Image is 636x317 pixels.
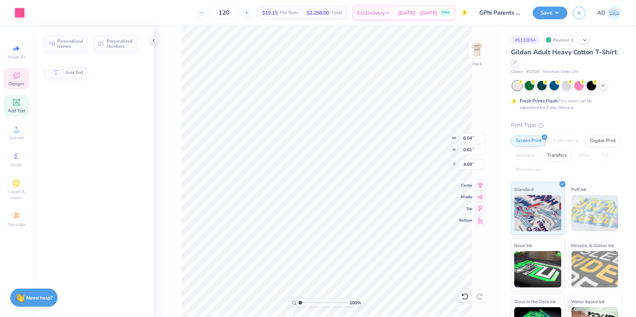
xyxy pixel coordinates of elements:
span: Decorate [8,222,25,227]
input: – – [210,6,238,19]
span: Clipart & logos [4,189,29,200]
div: Print Type [511,121,621,129]
span: Glow in the Dark Ink [514,298,556,305]
span: Center [459,183,472,188]
input: Untitled Design [474,5,527,20]
span: Bottom [459,218,472,223]
span: [DATE] - [DATE] [398,9,437,17]
span: Standard [514,185,534,193]
div: Screen Print [511,136,546,146]
div: Foil [596,150,613,161]
div: This color can be expedited for 5 day delivery. [520,98,609,111]
div: Rhinestones [511,165,546,176]
a: AD [597,6,621,20]
span: Gildan [511,69,523,75]
span: Add Text [8,108,25,114]
span: Top [459,206,472,211]
span: Gildan Adult Heavy Cotton T-Shirt [511,48,617,56]
span: Greek [11,162,22,168]
img: Puff Ink [571,195,619,231]
span: Middle [459,195,472,200]
span: Image AI [8,54,25,60]
div: # 513365A [511,35,540,44]
span: Personalized Numbers [107,39,133,49]
span: 100 % [350,300,361,306]
img: Aldro Dalugdog [607,6,621,20]
div: Embroidery [549,136,583,146]
span: Puff Ink [571,185,587,193]
div: Back [472,60,482,67]
span: AD [597,9,605,17]
img: Back [470,42,484,57]
span: Minimum Order: 24 + [543,69,580,75]
span: $2,298.00 [307,9,329,17]
span: Upload [9,135,24,141]
img: Metallic & Glitter Ink [571,251,619,287]
div: Vinyl [574,150,594,161]
span: Personalized Names [57,39,83,49]
div: Revision 1 [544,35,577,44]
span: Per Item [280,9,298,17]
strong: Fresh Prints Flash: [520,98,558,104]
span: Metallic & Glitter Ink [571,242,614,249]
span: Water based Ink [571,298,605,305]
span: $19.15 [262,9,278,17]
img: Standard [514,195,561,231]
div: Applique [511,150,540,161]
strong: Need help? [27,294,53,301]
img: Neon Ink [514,251,561,287]
div: Transfers [542,150,571,161]
span: Total [331,9,342,17]
span: Designs [8,81,24,87]
span: FREE [442,10,449,15]
span: Add Text [66,70,83,75]
span: Neon Ink [514,242,532,249]
button: Save [533,7,567,19]
div: Digital Print [585,136,621,146]
span: Est. Delivery [357,9,385,17]
span: # G500 [526,69,539,75]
